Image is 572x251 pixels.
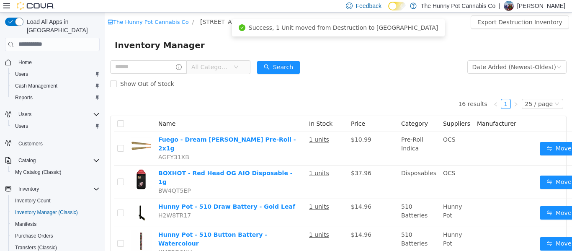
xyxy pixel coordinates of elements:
span: Users [18,111,31,118]
div: Destruction [226,3,260,16]
button: My Catalog (Classic) [8,166,103,178]
button: icon: swapMove [435,225,474,238]
button: Users [8,120,103,132]
u: 1 units [204,191,224,197]
button: Users [15,109,35,119]
span: Name [54,108,71,114]
a: icon: shopThe Hunny Pot Cannabis Co [3,6,84,13]
i: icon: info-circle [71,52,77,57]
span: Customers [18,140,43,147]
span: Inventory Count [12,196,100,206]
button: icon: swapMove [435,129,474,143]
span: Hunny Pot [338,191,357,206]
a: BOXHOT - Red Head OG AIO Disposable - 1g [54,157,188,173]
button: Users [2,109,103,120]
span: Purchase Orders [15,233,53,239]
td: 510 Batteries [293,215,335,248]
button: Catalog [15,155,39,166]
span: Manifests [15,221,36,228]
a: Home [15,57,35,67]
span: Manifests [12,219,100,229]
span: Users [15,123,28,129]
a: My Catalog (Classic) [12,167,65,177]
a: Cash Management [12,81,61,91]
li: 16 results [353,86,382,96]
span: Inventory Manager (Classic) [15,209,78,216]
u: 1 units [204,219,224,225]
span: Transfers (Classic) [15,244,57,251]
span: Users [12,69,100,79]
span: H2W8TR17 [54,199,86,206]
div: 25 / page [420,87,448,96]
a: Manifests [12,219,40,229]
span: All Categories [87,50,125,59]
span: Users [12,121,100,131]
span: Suppliers [338,108,366,114]
a: Users [12,121,31,131]
button: Cash Management [8,80,103,92]
span: $14.96 [246,191,267,197]
a: Reports [12,93,36,103]
span: Customers [15,138,100,148]
span: Users [15,71,28,78]
i: icon: down [129,52,134,58]
img: Cova [17,2,54,10]
span: Inventory [15,184,100,194]
li: Next Page [406,86,416,96]
span: Inventory Manager (Classic) [12,207,100,217]
img: BOXHOT - Red Head OG AIO Disposable - 1g hero shot [26,156,47,177]
span: Inventory Manager [10,26,105,39]
span: Price [246,108,260,114]
span: Catalog [18,157,36,164]
i: icon: down [452,52,457,58]
span: Feedback [356,2,381,10]
div: Date Added (Newest-Oldest) [368,48,451,61]
span: Users [15,109,100,119]
p: [PERSON_NAME] [517,1,565,11]
span: Inventory Count [15,197,51,204]
i: icon: check-circle [134,12,141,18]
button: Purchase Orders [8,230,103,242]
span: Show Out of Stock [12,68,73,75]
button: Inventory Count [8,195,103,207]
input: Dark Mode [388,2,406,10]
span: $37.96 [246,157,267,164]
button: Inventory [2,183,103,195]
button: icon: swapMove [435,194,474,207]
span: Inventory [18,186,39,192]
img: Hunny Pot - 510 Draw Battery - Gold Leaf hero shot [26,190,47,211]
span: My Catalog (Classic) [12,167,100,177]
td: Disposables [293,153,335,186]
i: icon: shop [3,7,8,12]
span: Catalog [15,155,100,166]
a: Customers [15,139,46,149]
u: 1 units [204,124,224,130]
button: Catalog [2,155,103,166]
p: | [499,1,500,11]
i: icon: left [389,89,394,94]
u: 1 units [204,157,224,164]
img: Fuego - Dream Weaver Pre-Roll - 2x1g hero shot [26,123,47,144]
span: Category [296,108,323,114]
i: icon: down [450,89,455,95]
span: Reports [15,94,33,101]
span: OCS [338,124,351,130]
img: Hunny Pot - 510 Button Battery - Watercolour hero shot [26,218,47,239]
td: Pre-Roll Indica [293,119,335,153]
button: Export Destruction Inventory [366,3,464,16]
span: Home [18,59,32,66]
span: 101 James Snow Pkwy [95,5,202,14]
a: Inventory Count [12,196,54,206]
button: icon: swapMove [435,163,474,176]
span: BW4QT5EP [54,175,86,181]
a: Purchase Orders [12,231,57,241]
span: Cash Management [12,81,100,91]
a: Fuego - Dream [PERSON_NAME] Pre-Roll - 2x1g [54,124,191,139]
span: Manufacturer [372,108,412,114]
span: $14.96 [246,219,267,225]
span: Load All Apps in [GEOGRAPHIC_DATA] [23,18,100,34]
span: Reports [12,93,100,103]
button: Manifests [8,218,103,230]
button: Customers [2,137,103,149]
